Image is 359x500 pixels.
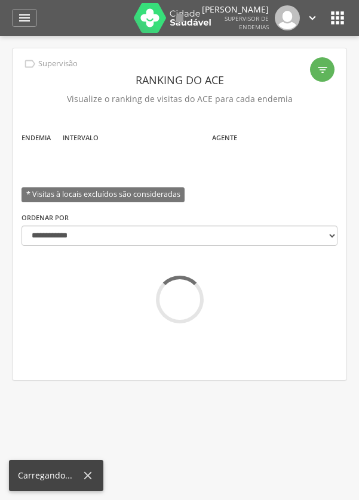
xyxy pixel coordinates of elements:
a:  [12,9,37,27]
header: Ranking do ACE [22,69,337,91]
p: [PERSON_NAME] [202,5,269,14]
a:  [173,5,187,30]
div: Filtro [310,57,335,82]
span: * Visitas à locais excluídos são consideradas [22,187,185,202]
p: Supervisão [38,59,78,69]
i:  [173,11,187,25]
i:  [23,57,36,70]
label: Intervalo [63,133,99,143]
label: Endemia [22,133,51,143]
i:  [317,64,329,76]
label: Ordenar por [22,213,69,223]
p: Visualize o ranking de visitas do ACE para cada endemia [22,91,337,107]
a:  [306,5,319,30]
span: Supervisor de Endemias [225,14,269,31]
i:  [306,11,319,24]
i:  [328,8,347,27]
i:  [17,11,32,25]
label: Agente [212,133,237,143]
